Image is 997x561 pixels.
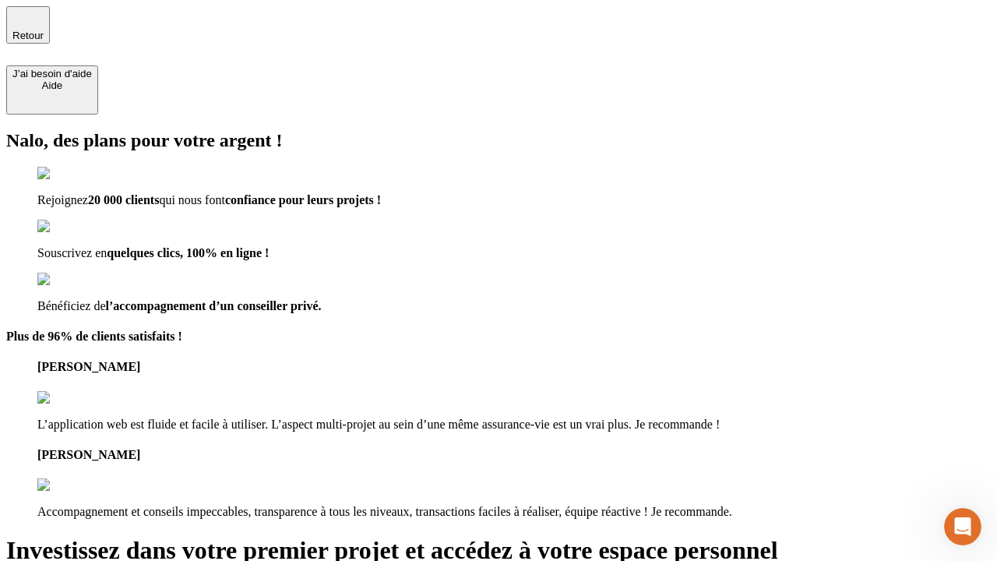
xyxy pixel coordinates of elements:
p: L’application web est fluide et facile à utiliser. L’aspect multi-projet au sein d’une même assur... [37,418,991,432]
button: Retour [6,6,50,44]
span: quelques clics, 100% en ligne ! [107,246,269,259]
span: Retour [12,30,44,41]
iframe: Intercom live chat [944,508,981,545]
img: checkmark [37,167,104,181]
h4: [PERSON_NAME] [37,360,991,374]
img: checkmark [37,220,104,234]
span: Souscrivez en [37,246,107,259]
div: J’ai besoin d'aide [12,68,92,79]
h4: Plus de 96% de clients satisfaits ! [6,330,991,344]
img: checkmark [37,273,104,287]
span: qui nous font [159,193,224,206]
img: reviews stars [37,391,114,405]
span: l’accompagnement d’un conseiller privé. [106,299,322,312]
img: reviews stars [37,478,114,492]
p: Accompagnement et conseils impeccables, transparence à tous les niveaux, transactions faciles à r... [37,505,991,519]
span: Rejoignez [37,193,88,206]
button: J’ai besoin d'aideAide [6,65,98,115]
span: confiance pour leurs projets ! [225,193,381,206]
div: Aide [12,79,92,91]
h4: [PERSON_NAME] [37,448,991,462]
span: 20 000 clients [88,193,160,206]
h2: Nalo, des plans pour votre argent ! [6,130,991,151]
span: Bénéficiez de [37,299,106,312]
